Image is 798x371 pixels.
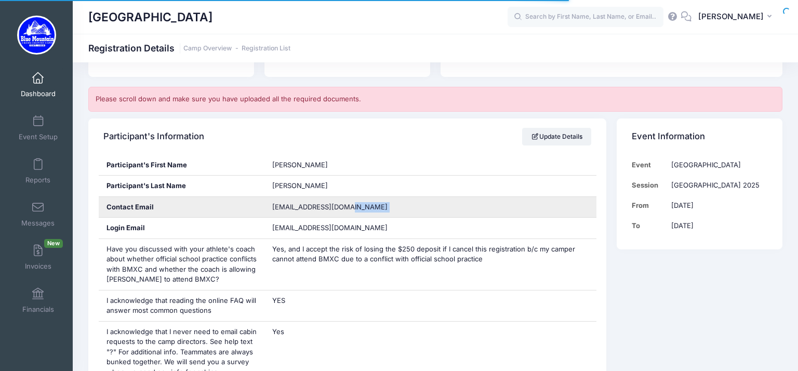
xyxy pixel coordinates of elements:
[242,45,290,52] a: Registration List
[666,216,767,236] td: [DATE]
[88,87,782,112] div: Please scroll down and make sure you have uploaded all the required documents.
[103,122,204,151] h4: Participant's Information
[272,296,285,304] span: YES
[272,327,284,336] span: Yes
[666,175,767,195] td: [GEOGRAPHIC_DATA] 2025
[14,196,63,232] a: Messages
[666,195,767,216] td: [DATE]
[22,305,54,314] span: Financials
[632,155,666,175] td: Event
[632,216,666,236] td: To
[99,239,264,290] div: Have you discussed with your athlete's coach about whether official school practice conflicts wit...
[25,262,51,271] span: Invoices
[99,290,264,321] div: I acknowledge that reading the online FAQ will answer most common questions
[272,223,402,233] span: [EMAIL_ADDRESS][DOMAIN_NAME]
[21,89,56,98] span: Dashboard
[99,155,264,176] div: Participant's First Name
[632,195,666,216] td: From
[272,245,575,263] span: Yes, and I accept the risk of losing the $250 deposit if I cancel this registration b/c my camper...
[272,203,388,211] span: [EMAIL_ADDRESS][DOMAIN_NAME]
[691,5,782,29] button: [PERSON_NAME]
[666,155,767,175] td: [GEOGRAPHIC_DATA]
[632,122,705,151] h4: Event Information
[88,43,290,54] h1: Registration Details
[698,11,764,22] span: [PERSON_NAME]
[14,282,63,319] a: Financials
[88,5,212,29] h1: [GEOGRAPHIC_DATA]
[14,67,63,103] a: Dashboard
[14,153,63,189] a: Reports
[272,161,328,169] span: [PERSON_NAME]
[99,197,264,218] div: Contact Email
[14,110,63,146] a: Event Setup
[17,16,56,55] img: Blue Mountain Cross Country Camp
[272,181,328,190] span: [PERSON_NAME]
[19,132,58,141] span: Event Setup
[21,219,55,228] span: Messages
[522,128,591,145] a: Update Details
[44,239,63,248] span: New
[99,176,264,196] div: Participant's Last Name
[99,218,264,239] div: Login Email
[183,45,232,52] a: Camp Overview
[508,7,663,28] input: Search by First Name, Last Name, or Email...
[14,239,63,275] a: InvoicesNew
[25,176,50,184] span: Reports
[632,175,666,195] td: Session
